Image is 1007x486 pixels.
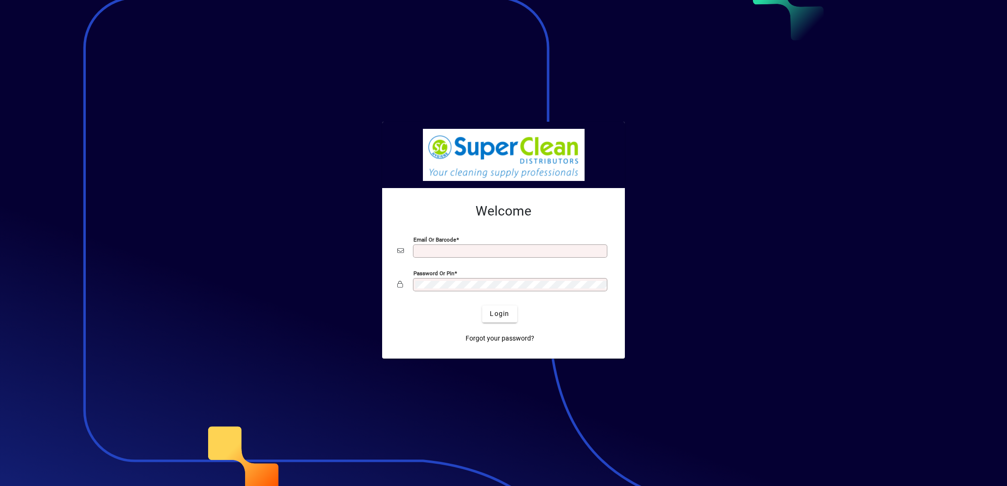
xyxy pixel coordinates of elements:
[466,333,534,343] span: Forgot your password?
[413,270,454,276] mat-label: Password or Pin
[462,330,538,347] a: Forgot your password?
[397,203,610,219] h2: Welcome
[482,306,517,323] button: Login
[490,309,509,319] span: Login
[413,236,456,243] mat-label: Email or Barcode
